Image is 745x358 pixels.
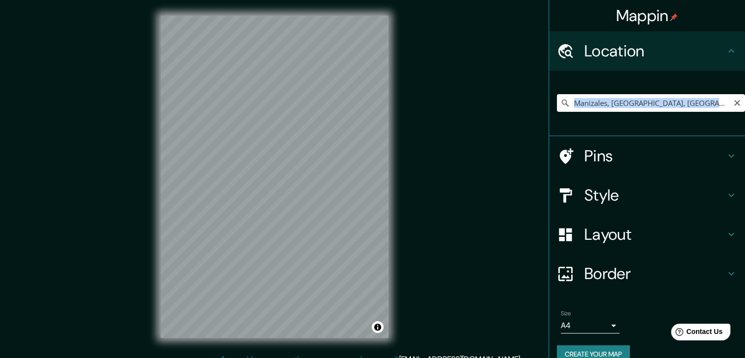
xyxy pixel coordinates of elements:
div: A4 [561,318,620,333]
div: Border [549,254,745,293]
div: Pins [549,136,745,176]
div: Layout [549,215,745,254]
iframe: Help widget launcher [658,320,734,347]
h4: Mappin [616,6,678,26]
button: Clear [733,98,741,107]
img: pin-icon.png [670,13,678,21]
h4: Pins [584,146,725,166]
button: Toggle attribution [372,321,384,333]
h4: Style [584,185,725,205]
h4: Border [584,264,725,283]
h4: Location [584,41,725,61]
input: Pick your city or area [557,94,745,112]
div: Style [549,176,745,215]
div: Location [549,31,745,71]
h4: Layout [584,225,725,244]
canvas: Map [161,16,388,338]
label: Size [561,309,571,318]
